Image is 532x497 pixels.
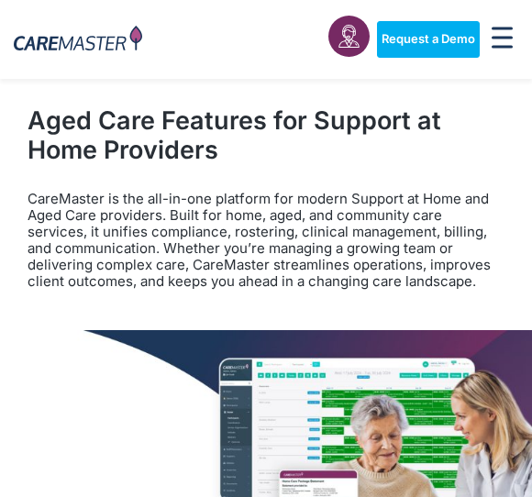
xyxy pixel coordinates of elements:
p: CareMaster is the all-in-one platform for modern Support at Home and Aged Care providers. Built f... [28,191,504,290]
a: Request a Demo [377,21,480,58]
div: Menu Toggle [487,21,519,58]
img: CareMaster Logo [14,26,142,54]
span: Request a Demo [382,32,475,47]
h1: Aged Care Features for Support at Home Providers [28,106,504,166]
